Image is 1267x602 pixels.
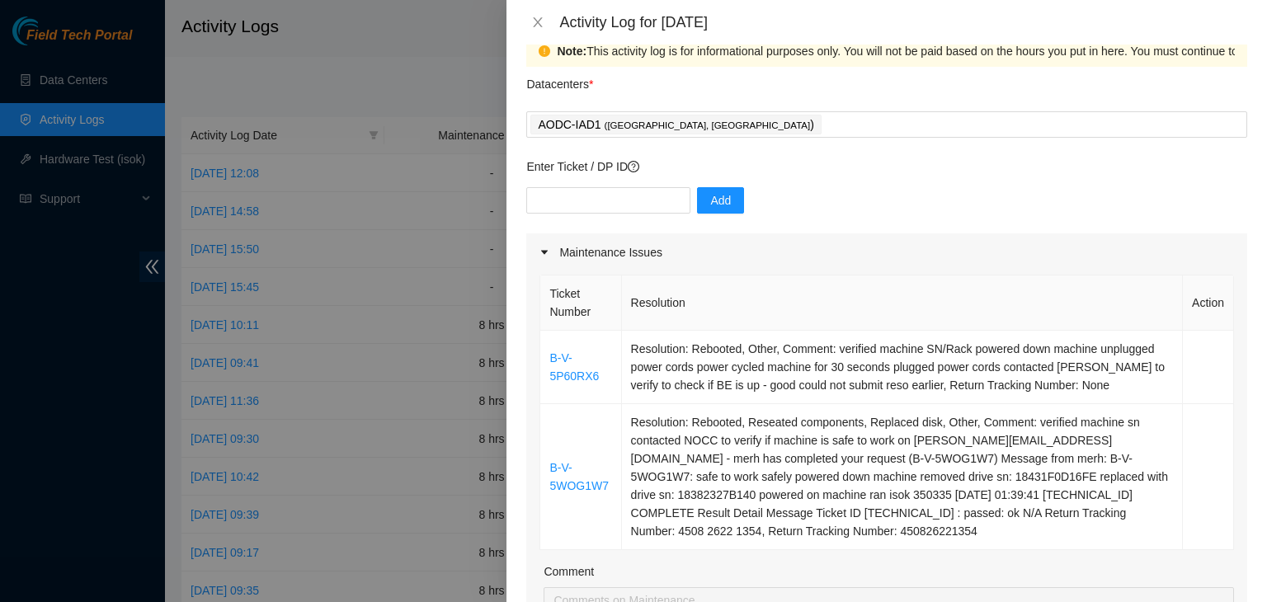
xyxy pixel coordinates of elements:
[628,161,639,172] span: question-circle
[526,67,593,93] p: Datacenters
[531,16,544,29] span: close
[549,351,599,383] a: B-V-5P60RX6
[605,120,811,130] span: ( [GEOGRAPHIC_DATA], [GEOGRAPHIC_DATA]
[622,275,1183,331] th: Resolution
[559,13,1247,31] div: Activity Log for [DATE]
[697,187,744,214] button: Add
[544,562,594,581] label: Comment
[557,42,586,60] strong: Note:
[549,461,609,492] a: B-V-5WOG1W7
[538,115,813,134] p: AODC-IAD1 )
[526,15,549,31] button: Close
[1183,275,1234,331] th: Action
[539,247,549,257] span: caret-right
[526,158,1247,176] p: Enter Ticket / DP ID
[622,331,1183,404] td: Resolution: Rebooted, Other, Comment: verified machine SN/Rack powered down machine unplugged pow...
[539,45,550,57] span: exclamation-circle
[540,275,621,331] th: Ticket Number
[622,404,1183,550] td: Resolution: Rebooted, Reseated components, Replaced disk, Other, Comment: verified machine sn con...
[710,191,731,209] span: Add
[526,233,1247,271] div: Maintenance Issues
